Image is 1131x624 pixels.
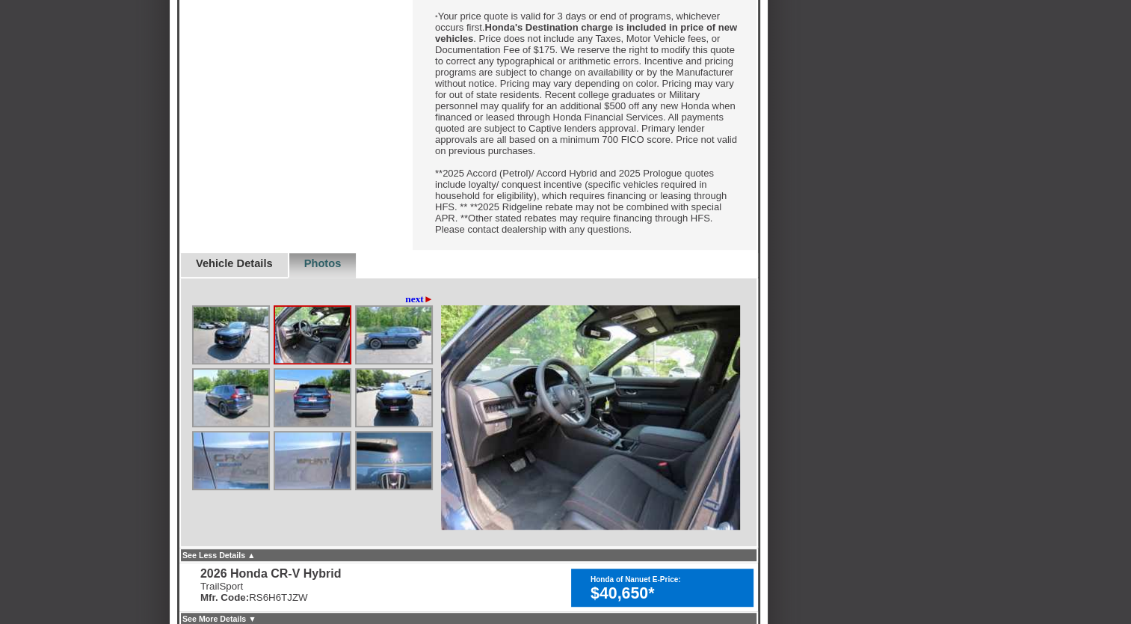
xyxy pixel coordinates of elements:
img: Image.aspx [194,370,268,426]
font: Honda of Nanuet E-Price: [591,575,681,584]
span: ► [424,293,434,305]
font: Your price quote is valid for 3 days or end of programs, whichever occurs first. . Price does not... [435,10,737,235]
a: Photos [304,257,342,269]
img: Image.aspx [357,432,431,489]
img: Image.aspx [275,370,350,426]
div: $40,650* [591,584,746,603]
b: Honda's Destination charge is included in price of new vehicles [435,22,737,44]
a: Vehicle Details [196,257,273,269]
img: Image.aspx [275,307,350,363]
div: 2026 Honda CR-V Hybrid [200,567,341,581]
a: See Less Details ▲ [182,551,256,560]
img: Image.aspx [357,370,431,426]
b: Mfr. Code: [200,592,249,603]
img: Image.aspx [194,432,268,489]
img: Image.aspx [357,307,431,363]
a: next► [405,293,434,305]
img: Image.aspx [275,432,350,489]
img: Image.aspx [194,307,268,363]
div: TrailSport RS6H6TJZW [200,581,341,603]
img: Image.aspx [441,305,740,530]
a: See More Details ▼ [182,614,256,623]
